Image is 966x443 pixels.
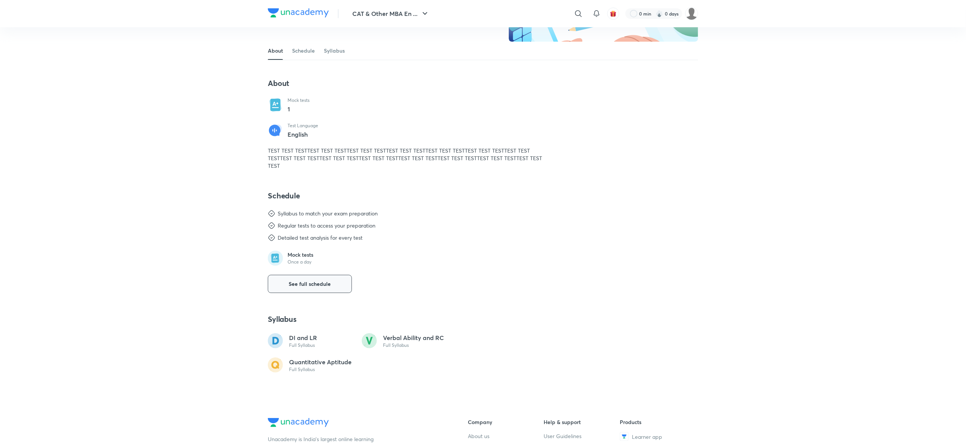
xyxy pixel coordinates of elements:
p: Once a day [288,259,313,265]
p: Mock tests [288,97,309,103]
h4: Schedule [268,191,553,201]
button: avatar [607,8,619,20]
h4: About [268,78,553,88]
p: Verbal Ability and RC [383,333,444,342]
p: Quantitative Aptitude [289,357,352,367]
a: Schedule [292,42,315,60]
p: Full Syllabus [289,342,317,348]
p: 1 [288,105,309,114]
div: Detailed test analysis for every test [278,234,363,242]
h6: Products [620,418,696,426]
img: Learner app [620,432,629,441]
button: See full schedule [268,275,352,293]
span: Learner app [632,433,662,441]
a: User Guidelines [544,432,620,440]
a: Learner app [620,432,696,441]
p: Mock tests [288,251,313,258]
h6: Help & support [544,418,620,426]
button: CAT & Other MBA En ... [348,6,434,21]
span: See full schedule [289,280,331,288]
img: Company Logo [268,8,329,17]
a: About [268,42,283,60]
p: Full Syllabus [383,342,444,348]
img: avatar [610,10,617,17]
span: TEST TEST TESTTEST TEST TESTTEST TEST TESTTEST TEST TESTTEST TEST TESTTEST TEST TESTTEST TEST TES... [268,147,542,169]
p: English [288,131,318,138]
img: streak [656,10,663,17]
img: Company Logo [268,418,329,427]
a: Company Logo [268,418,444,429]
p: DI and LR [289,333,317,342]
a: Syllabus [324,42,345,60]
a: Company Logo [268,8,329,19]
img: Nilesh [685,7,698,20]
p: Test Language [288,123,318,129]
h6: Company [468,418,544,426]
div: Regular tests to access your preparation [278,222,375,229]
div: Syllabus to match your exam preparation [278,210,378,217]
a: About us [468,432,544,440]
h4: Syllabus [268,314,553,324]
p: Full Syllabus [289,367,352,373]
